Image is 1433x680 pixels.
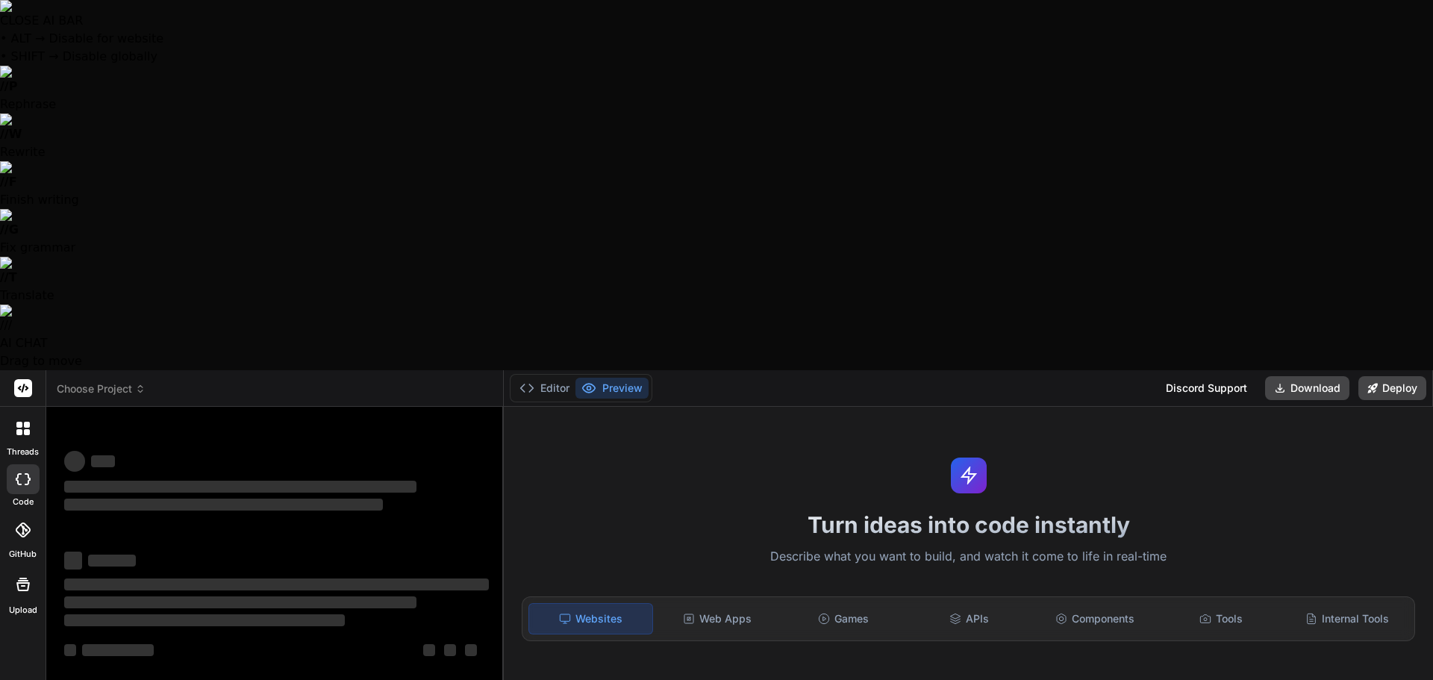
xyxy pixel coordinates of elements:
button: Preview [575,378,649,399]
label: code [13,496,34,508]
button: Editor [513,378,575,399]
div: Websites [528,603,653,634]
div: Components [1034,603,1157,634]
span: Choose Project [57,381,146,396]
span: ‌ [64,578,489,590]
div: APIs [908,603,1031,634]
span: ‌ [64,451,85,472]
button: Download [1265,376,1349,400]
div: Tools [1160,603,1283,634]
label: Upload [9,604,37,617]
div: Web Apps [656,603,779,634]
span: ‌ [88,555,136,567]
span: ‌ [64,552,82,570]
span: ‌ [64,644,76,656]
p: Describe what you want to build, and watch it come to life in real-time [513,547,1424,567]
span: ‌ [64,614,345,626]
div: Discord Support [1157,376,1256,400]
button: Deploy [1358,376,1426,400]
span: ‌ [64,499,383,511]
div: Internal Tools [1285,603,1408,634]
span: ‌ [465,644,477,656]
div: Games [782,603,905,634]
span: ‌ [423,644,435,656]
span: ‌ [91,455,115,467]
span: ‌ [64,596,416,608]
label: threads [7,446,39,458]
span: ‌ [82,644,154,656]
h1: Turn ideas into code instantly [513,511,1424,538]
span: ‌ [444,644,456,656]
span: ‌ [64,481,416,493]
label: GitHub [9,548,37,561]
